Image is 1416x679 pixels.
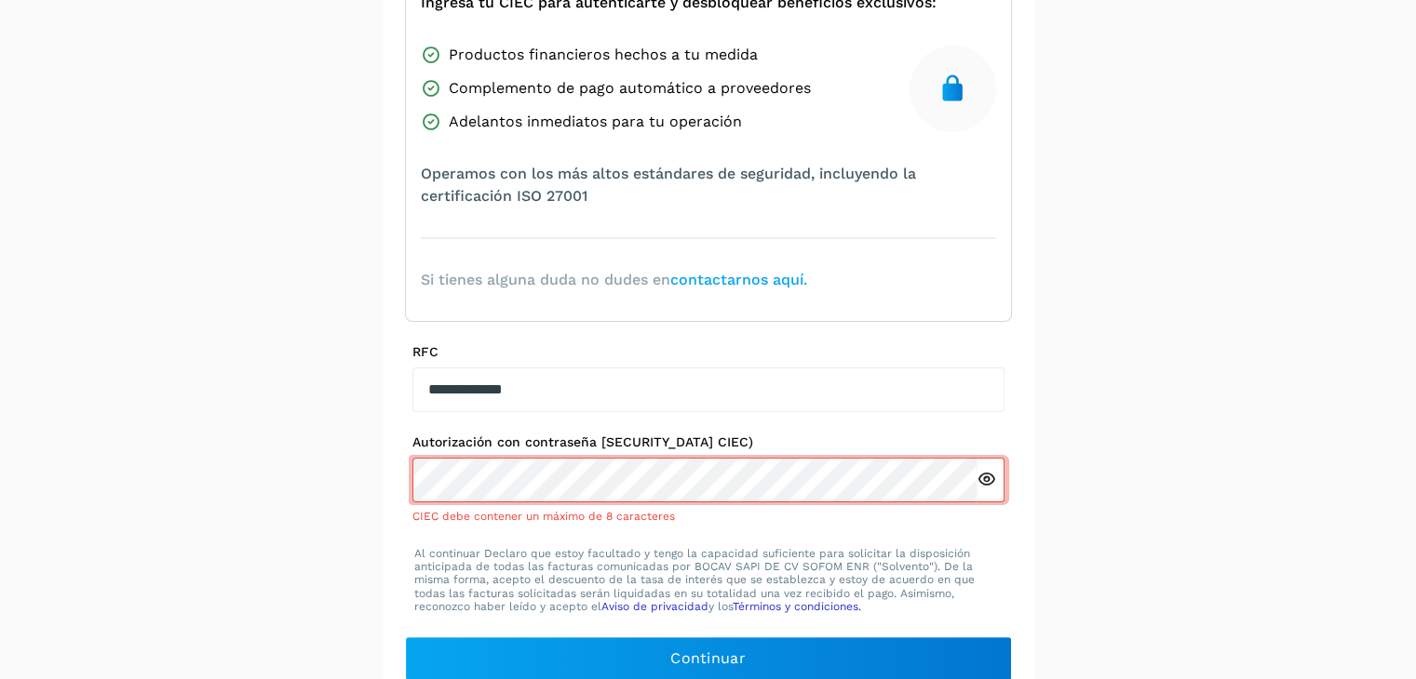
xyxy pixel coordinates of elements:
label: Autorización con contraseña [SECURITY_DATA] CIEC) [412,434,1005,450]
span: Operamos con los más altos estándares de seguridad, incluyendo la certificación ISO 27001 [421,163,996,207]
a: Aviso de privacidad [601,600,708,613]
span: CIEC debe contener un máximo de 8 caracteres [412,510,675,523]
p: Al continuar Declaro que estoy facultado y tengo la capacidad suficiente para solicitar la dispos... [414,547,1003,614]
img: secure [937,73,967,103]
a: contactarnos aquí. [670,271,807,288]
label: RFC [412,344,1005,360]
span: Complemento de pago automático a proveedores [449,77,811,100]
span: Si tienes alguna duda no dudes en [421,269,807,291]
span: Adelantos inmediatos para tu operación [449,111,742,133]
span: Continuar [670,648,746,669]
span: Productos financieros hechos a tu medida [449,44,758,66]
a: Términos y condiciones. [733,600,861,613]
